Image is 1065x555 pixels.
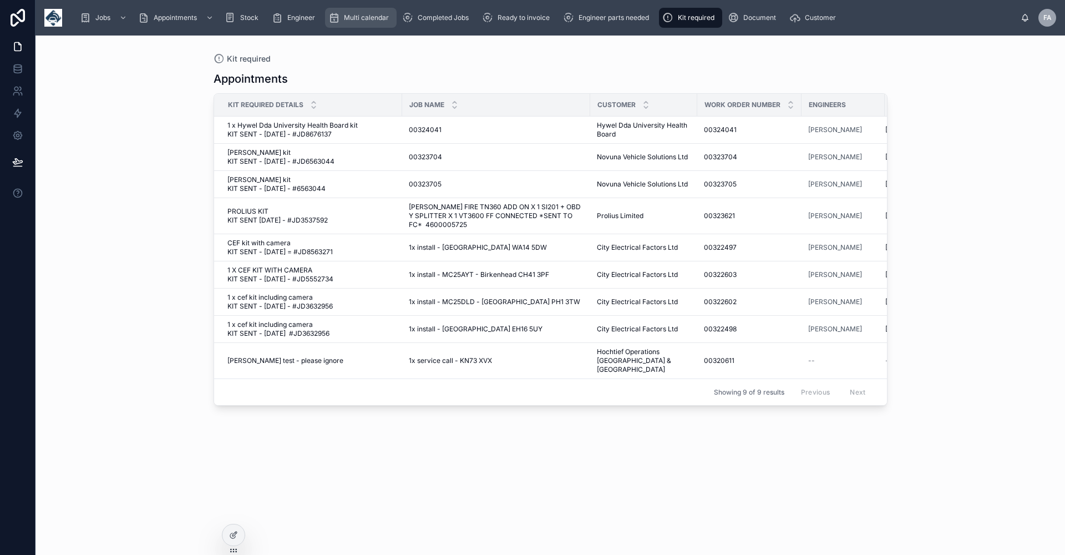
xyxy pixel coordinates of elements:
[808,356,878,365] a: --
[808,270,862,279] a: [PERSON_NAME]
[743,13,776,22] span: Document
[704,211,735,220] span: 00323621
[1043,13,1052,22] span: FA
[227,121,395,139] a: 1 x Hywel Dda University Health Board kit KIT SENT - [DATE] - #JD8676137
[885,243,955,252] a: [DATE] 10:00
[808,211,878,220] a: [PERSON_NAME]
[409,180,584,189] a: 00323705
[409,100,444,109] span: Job Name
[597,297,678,306] span: City Electrical Factors Ltd
[704,270,737,279] span: 00322603
[704,180,737,189] span: 00323705
[885,356,955,365] a: --
[704,180,795,189] a: 00323705
[227,207,395,225] a: PROLIUS KIT KIT SENT [DATE] - #JD3537592
[44,9,62,27] img: App logo
[597,211,691,220] a: Prolius Limited
[418,13,469,22] span: Completed Jobs
[409,297,580,306] span: 1x install - MC25DLD - [GEOGRAPHIC_DATA] PH1 3TW
[808,325,862,334] a: [PERSON_NAME]
[597,243,678,252] span: City Electrical Factors Ltd
[409,125,442,134] span: 00324041
[704,356,795,365] a: 00320611
[135,8,219,28] a: Appointments
[579,13,649,22] span: Engineer parts needed
[287,13,315,22] span: Engineer
[704,325,737,334] span: 00322498
[227,239,395,256] a: CEF kit with camera KIT SENT - [DATE] = #JD8563271
[71,6,1021,30] div: scrollable content
[409,356,492,365] span: 1x service call - KN73 XVX
[221,8,266,28] a: Stock
[227,175,390,193] span: [PERSON_NAME] kit KIT SENT - [DATE] - #6563044
[704,100,780,109] span: Work Order Number
[808,153,878,162] a: [PERSON_NAME]
[597,325,678,334] span: City Electrical Factors Ltd
[809,100,846,109] span: Engineers
[597,347,691,374] a: Hochtief Operations [GEOGRAPHIC_DATA] & [GEOGRAPHIC_DATA]
[597,100,636,109] span: Customer
[597,297,691,306] a: City Electrical Factors Ltd
[885,180,925,189] span: [DATE] 13:30
[409,125,584,134] a: 00324041
[808,325,878,334] a: [PERSON_NAME]
[885,153,926,162] span: [DATE] 14:30
[885,325,955,334] a: [DATE] 08:00
[597,153,691,162] a: Novuna Vehicle Solutions Ltd
[77,8,133,28] a: Jobs
[227,148,395,166] a: [PERSON_NAME] kit KIT SENT - [DATE] - #JD6563044
[409,153,442,162] span: 00323704
[704,153,795,162] a: 00323704
[808,180,878,189] a: [PERSON_NAME]
[95,13,110,22] span: Jobs
[597,180,688,189] span: Novuna Vehicle Solutions Ltd
[498,13,550,22] span: Ready to invoice
[704,356,734,365] span: 00320611
[885,243,926,252] span: [DATE] 10:00
[154,13,197,22] span: Appointments
[227,207,371,225] span: PROLIUS KIT KIT SENT [DATE] - #JD3537592
[704,243,795,252] a: 00322497
[885,211,955,220] a: [DATE] 10:30
[808,211,862,220] a: [PERSON_NAME]
[409,325,542,334] span: 1x install - [GEOGRAPHIC_DATA] EH16 5UY
[409,153,584,162] a: 00323704
[325,8,397,28] a: Multi calendar
[808,125,862,134] span: [PERSON_NAME]
[808,153,862,162] a: [PERSON_NAME]
[214,71,288,87] h1: Appointments
[227,356,395,365] a: [PERSON_NAME] test - please ignore
[724,8,784,28] a: Document
[597,211,643,220] span: Prolius Limited
[704,211,795,220] a: 00323621
[409,270,549,279] span: 1x install - MC25AYT - Birkenhead CH41 3PF
[885,297,955,306] a: [DATE] 16:00
[409,203,584,229] a: [PERSON_NAME] FIRE TN360 ADD ON X 1 SI201 + OBD Y SPLITTER X 1 VT3600 FF CONNECTED *SENT TO FC* 4...
[597,325,691,334] a: City Electrical Factors Ltd
[409,325,584,334] a: 1x install - [GEOGRAPHIC_DATA] EH16 5UY
[409,270,584,279] a: 1x install - MC25AYT - Birkenhead CH41 3PF
[885,270,927,279] span: [DATE] 08:00
[704,125,737,134] span: 00324041
[409,297,584,306] a: 1x install - MC25DLD - [GEOGRAPHIC_DATA] PH1 3TW
[808,297,878,306] a: [PERSON_NAME]
[704,125,795,134] a: 00324041
[885,125,955,134] a: [DATE] 09:00
[808,243,862,252] span: [PERSON_NAME]
[597,180,691,189] a: Novuna Vehicle Solutions Ltd
[704,243,737,252] span: 00322497
[560,8,657,28] a: Engineer parts needed
[597,121,691,139] span: Hywel Dda University Health Board
[808,297,862,306] span: [PERSON_NAME]
[227,266,395,284] a: 1 X CEF KIT WITH CAMERA KIT SENT - [DATE] - #JD5552734
[885,297,926,306] span: [DATE] 16:00
[240,13,258,22] span: Stock
[409,243,584,252] a: 1x install - [GEOGRAPHIC_DATA] WA14 5DW
[808,180,862,189] span: [PERSON_NAME]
